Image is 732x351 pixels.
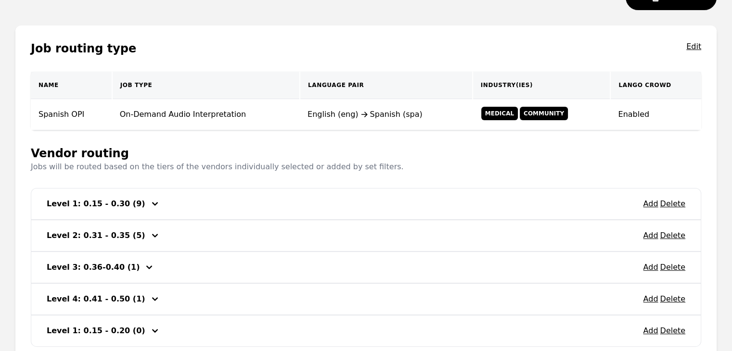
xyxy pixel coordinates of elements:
div: Add DeleteLevel 1: 0.15 - 0.30 (9) [31,188,701,220]
td: Spanish OPI [31,99,112,130]
h3: Level 4: 0.41 - 0.50 (1) [47,293,145,305]
div: Add DeleteLevel 1: 0.15 - 0.20 (0) [31,315,701,347]
button: Add [643,230,658,241]
button: Add [643,293,658,305]
button: Add [643,325,658,337]
h3: Level 1: 0.15 - 0.30 (9) [47,198,145,210]
button: Add [643,198,658,210]
button: Delete [660,198,685,210]
h3: Level 3: 0.36-0.40 (1) [47,262,140,273]
th: Name [31,72,112,99]
th: Job Type [112,72,300,99]
h1: Job routing type [31,41,136,56]
button: Delete [660,230,685,241]
h3: Level 1: 0.15 - 0.20 (0) [47,325,145,337]
h3: Level 2: 0.31 - 0.35 (5) [47,230,145,241]
td: On-Demand Audio Interpretation [112,99,300,130]
button: Delete [660,293,685,305]
div: Add DeleteLevel 4: 0.41 - 0.50 (1) [31,283,701,315]
button: Add [643,262,658,273]
th: Lango Crowd [610,72,701,99]
p: Jobs will be routed based on the tiers of the vendors individually selected or added by set filters. [31,161,404,173]
h1: Vendor routing [31,146,404,161]
div: English (eng) Spanish (spa) [308,109,465,120]
button: Edit [686,41,701,56]
button: Delete [660,325,685,337]
th: Industry(ies) [473,72,611,99]
button: Delete [660,262,685,273]
span: Community [520,107,568,120]
th: Language Pair [300,72,473,99]
div: Add DeleteLevel 3: 0.36-0.40 (1) [31,251,701,283]
span: Medical [481,107,518,120]
td: Enabled [610,99,701,130]
div: Add DeleteLevel 2: 0.31 - 0.35 (5) [31,220,701,251]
